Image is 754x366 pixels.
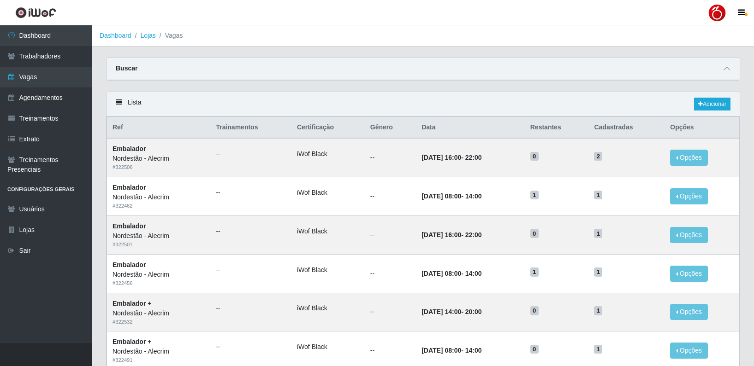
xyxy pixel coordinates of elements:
div: # 322462 [113,202,205,210]
td: -- [365,215,416,254]
div: # 322456 [113,279,205,287]
strong: Embalador [113,222,146,230]
time: [DATE] 14:00 [422,308,461,315]
button: Opções [670,188,708,204]
time: 20:00 [465,308,482,315]
strong: - [422,231,481,238]
div: Nordestão - Alecrim [113,270,205,279]
strong: - [422,192,481,200]
nav: breadcrumb [92,25,754,46]
th: Certificação [291,117,365,139]
strong: Embalador + [113,300,151,307]
strong: Embalador + [113,338,151,345]
div: Nordestão - Alecrim [113,154,205,163]
td: -- [365,177,416,216]
strong: - [422,270,481,277]
ul: -- [216,188,285,198]
span: 1 [594,267,602,277]
button: Opções [670,304,708,320]
ul: -- [216,227,285,236]
span: 0 [530,229,539,238]
button: Opções [670,227,708,243]
time: [DATE] 08:00 [422,347,461,354]
span: 2 [594,152,602,161]
time: 22:00 [465,154,482,161]
div: Nordestão - Alecrim [113,192,205,202]
strong: - [422,308,481,315]
time: 22:00 [465,231,482,238]
span: 1 [594,345,602,354]
button: Opções [670,266,708,282]
time: [DATE] 16:00 [422,154,461,161]
button: Opções [670,343,708,359]
span: 1 [594,229,602,238]
time: [DATE] 16:00 [422,231,461,238]
div: # 322506 [113,163,205,171]
div: # 322501 [113,241,205,249]
a: Lojas [140,32,155,39]
time: [DATE] 08:00 [422,192,461,200]
time: 14:00 [465,270,482,277]
li: iWof Black [297,188,359,198]
a: Adicionar [694,98,730,110]
li: iWof Black [297,149,359,159]
span: 1 [530,191,539,200]
div: Nordestão - Alecrim [113,347,205,356]
time: 14:00 [465,192,482,200]
ul: -- [216,149,285,159]
li: iWof Black [297,303,359,313]
strong: - [422,154,481,161]
li: iWof Black [297,227,359,236]
strong: Embalador [113,261,146,268]
div: Lista [107,92,740,116]
th: Ref [107,117,211,139]
time: 14:00 [465,347,482,354]
td: -- [365,138,416,177]
time: [DATE] 08:00 [422,270,461,277]
div: Nordestão - Alecrim [113,308,205,318]
li: iWof Black [297,342,359,352]
td: -- [365,254,416,293]
img: CoreUI Logo [15,7,56,18]
strong: Buscar [116,64,137,72]
li: iWof Black [297,265,359,275]
th: Opções [665,117,739,139]
div: # 322491 [113,356,205,364]
th: Cadastradas [588,117,665,139]
span: 0 [530,345,539,354]
span: 0 [530,306,539,315]
strong: - [422,347,481,354]
th: Data [416,117,525,139]
li: Vagas [156,31,183,41]
div: # 322532 [113,318,205,326]
ul: -- [216,303,285,313]
span: 0 [530,152,539,161]
span: 1 [530,267,539,277]
span: 1 [594,191,602,200]
td: -- [365,293,416,331]
strong: Embalador [113,184,146,191]
th: Gênero [365,117,416,139]
strong: Embalador [113,145,146,152]
span: 1 [594,306,602,315]
button: Opções [670,150,708,166]
a: Dashboard [100,32,131,39]
th: Trainamentos [210,117,291,139]
ul: -- [216,342,285,352]
div: Nordestão - Alecrim [113,231,205,241]
ul: -- [216,265,285,275]
th: Restantes [525,117,589,139]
